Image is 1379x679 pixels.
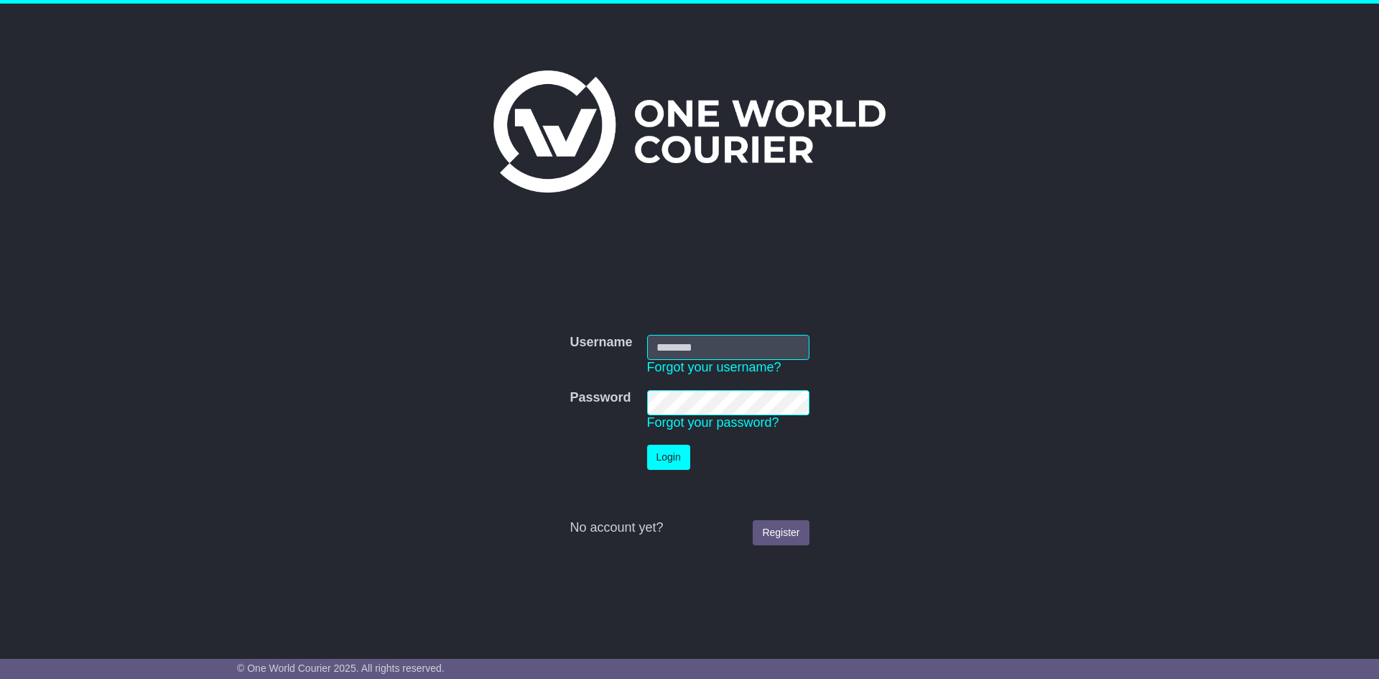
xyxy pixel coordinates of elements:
label: Username [570,335,632,351]
a: Register [753,520,809,545]
button: Login [647,445,690,470]
span: © One World Courier 2025. All rights reserved. [237,662,445,674]
img: One World [493,70,886,193]
div: No account yet? [570,520,809,536]
a: Forgot your password? [647,415,779,430]
a: Forgot your username? [647,360,781,374]
label: Password [570,390,631,406]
